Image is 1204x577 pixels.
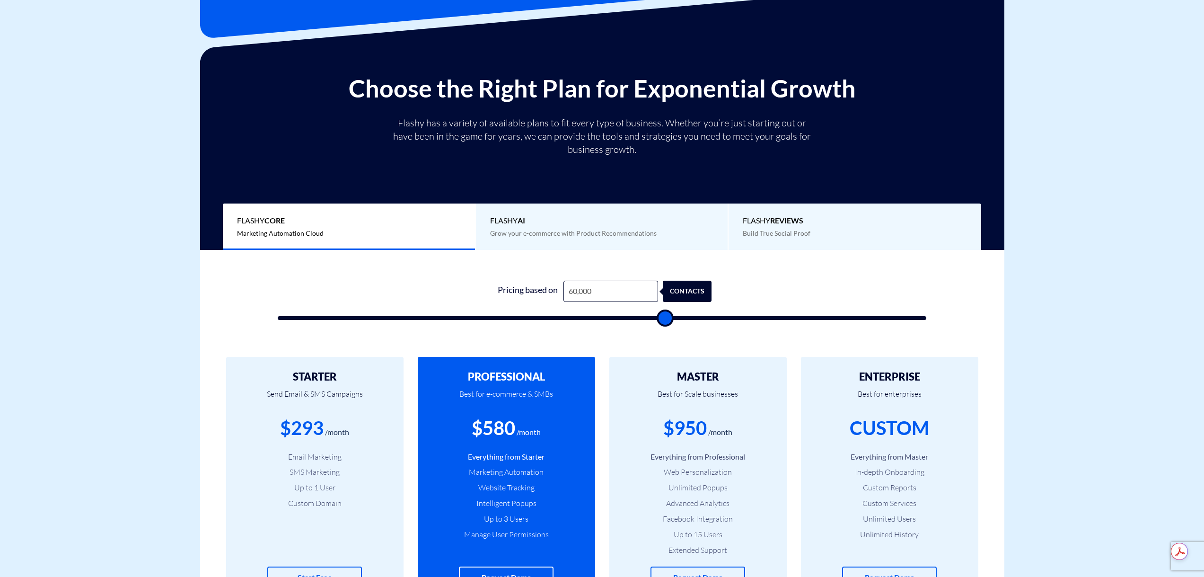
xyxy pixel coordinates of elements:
[624,529,773,540] li: Up to 15 Users
[815,482,964,493] li: Custom Reports
[432,514,581,524] li: Up to 3 Users
[815,382,964,415] p: Best for enterprises
[240,498,389,509] li: Custom Domain
[624,514,773,524] li: Facebook Integration
[708,427,732,438] div: /month
[517,427,541,438] div: /month
[624,371,773,382] h2: MASTER
[624,467,773,478] li: Web Personalization
[815,498,964,509] li: Custom Services
[472,415,515,442] div: $580
[325,427,349,438] div: /month
[207,75,997,102] h2: Choose the Right Plan for Exponential Growth
[490,229,657,237] span: Grow your e-commerce with Product Recommendations
[432,382,581,415] p: Best for e-commerce & SMBs
[624,482,773,493] li: Unlimited Popups
[432,371,581,382] h2: PROFESSIONAL
[240,452,389,462] li: Email Marketing
[432,482,581,493] li: Website Tracking
[518,216,525,225] b: AI
[280,415,324,442] div: $293
[743,229,810,237] span: Build True Social Proof
[815,514,964,524] li: Unlimited Users
[240,382,389,415] p: Send Email & SMS Campaigns
[668,281,717,302] div: contacts
[237,215,461,226] span: Flashy
[490,215,714,226] span: Flashy
[624,452,773,462] li: Everything from Professional
[850,415,929,442] div: CUSTOM
[492,281,563,302] div: Pricing based on
[240,467,389,478] li: SMS Marketing
[432,467,581,478] li: Marketing Automation
[389,116,815,156] p: Flashy has a variety of available plans to fit every type of business. Whether you’re just starti...
[815,467,964,478] li: In-depth Onboarding
[237,229,324,237] span: Marketing Automation Cloud
[624,382,773,415] p: Best for Scale businesses
[240,482,389,493] li: Up to 1 User
[624,545,773,556] li: Extended Support
[432,498,581,509] li: Intelligent Popups
[240,371,389,382] h2: STARTER
[624,498,773,509] li: Advanced Analytics
[815,371,964,382] h2: ENTERPRISE
[815,452,964,462] li: Everything from Master
[743,215,967,226] span: Flashy
[264,216,285,225] b: Core
[815,529,964,540] li: Unlimited History
[663,415,707,442] div: $950
[770,216,803,225] b: REVIEWS
[432,529,581,540] li: Manage User Permissions
[432,452,581,462] li: Everything from Starter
